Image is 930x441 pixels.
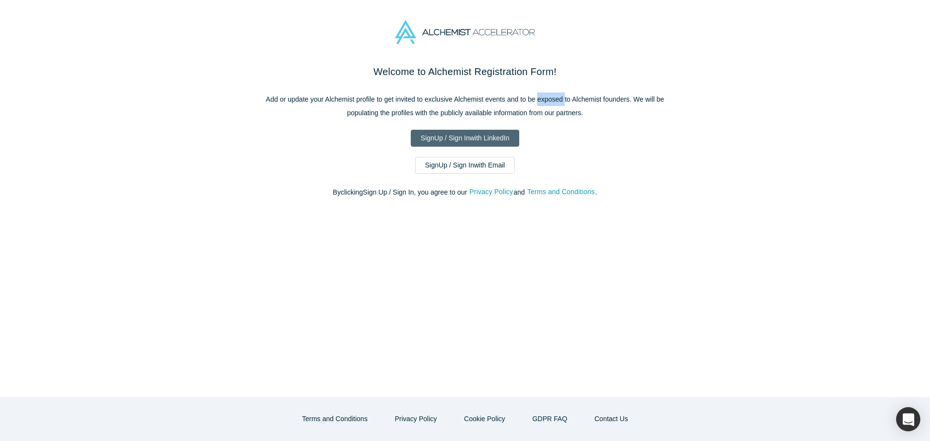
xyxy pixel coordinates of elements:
[262,64,668,79] h2: Welcome to Alchemist Registration Form!
[292,411,378,427] button: Terms and Conditions
[415,157,515,174] a: SignUp / Sign Inwith Email
[584,411,638,427] button: Contact Us
[262,187,668,198] p: By clicking Sign Up / Sign In , you agree to our and .
[469,186,513,198] button: Privacy Policy
[522,411,577,427] a: GDPR FAQ
[527,186,595,198] button: Terms and Conditions
[411,130,520,147] a: SignUp / Sign Inwith LinkedIn
[454,411,515,427] button: Cookie Policy
[385,411,447,427] button: Privacy Policy
[262,92,668,120] p: Add or update your Alchemist profile to get invited to exclusive Alchemist events and to be expos...
[395,20,535,44] img: Alchemist Accelerator Logo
